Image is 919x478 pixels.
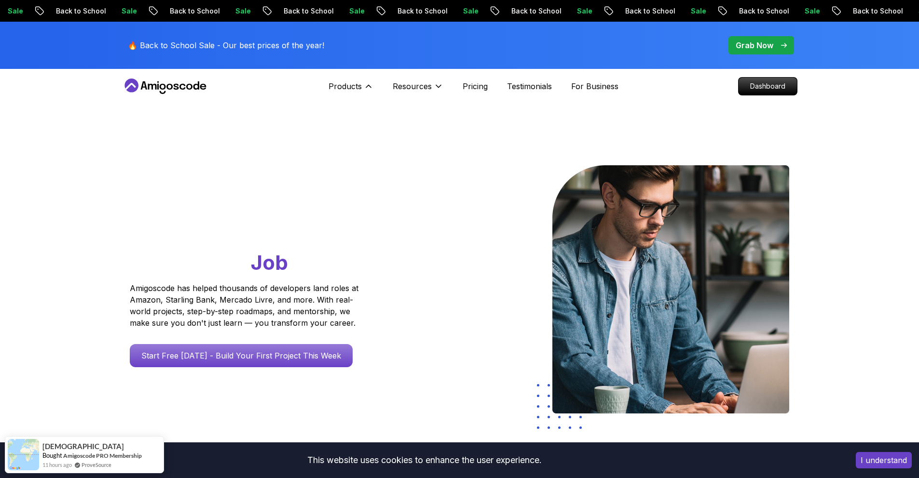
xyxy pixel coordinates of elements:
[453,6,483,16] p: Sale
[273,6,339,16] p: Back to School
[739,78,797,95] p: Dashboard
[329,80,373,100] button: Products
[393,80,432,92] p: Resources
[130,282,361,329] p: Amigoscode has helped thousands of developers land roles at Amazon, Starling Bank, Mercado Livre,...
[329,80,362,92] p: Products
[507,80,552,92] a: Testimonials
[736,40,773,51] p: Grab Now
[339,6,370,16] p: Sale
[463,80,488,92] a: Pricing
[501,6,566,16] p: Back to School
[130,344,353,367] a: Start Free [DATE] - Build Your First Project This Week
[680,6,711,16] p: Sale
[842,6,908,16] p: Back to School
[45,6,111,16] p: Back to School
[8,439,39,470] img: provesource social proof notification image
[225,6,256,16] p: Sale
[111,6,142,16] p: Sale
[794,6,825,16] p: Sale
[159,6,225,16] p: Back to School
[42,461,72,469] span: 11 hours ago
[856,452,912,468] button: Accept cookies
[571,80,618,92] a: For Business
[63,452,142,459] a: Amigoscode PRO Membership
[615,6,680,16] p: Back to School
[82,461,111,469] a: ProveSource
[387,6,453,16] p: Back to School
[738,77,797,95] a: Dashboard
[42,442,124,451] span: [DEMOGRAPHIC_DATA]
[728,6,794,16] p: Back to School
[7,450,841,471] div: This website uses cookies to enhance the user experience.
[42,451,62,459] span: Bought
[393,80,443,100] button: Resources
[566,6,597,16] p: Sale
[128,40,324,51] p: 🔥 Back to School Sale - Our best prices of the year!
